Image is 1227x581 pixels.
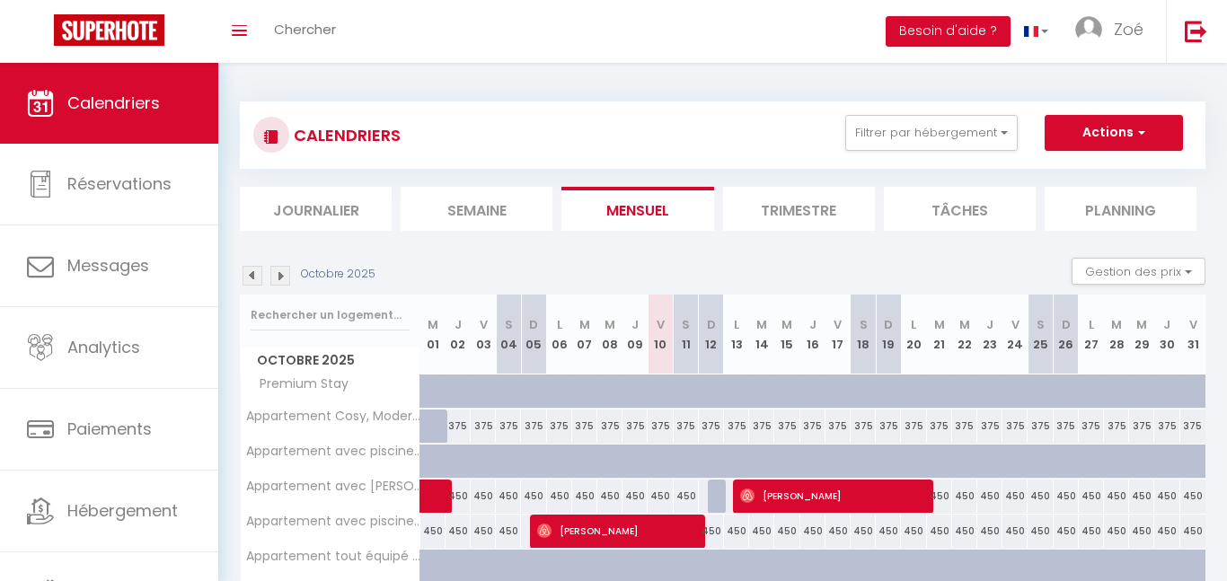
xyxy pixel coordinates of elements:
div: 375 [1054,409,1079,443]
div: 450 [572,480,597,513]
li: Trimestre [723,187,875,231]
div: 375 [1002,409,1028,443]
abbr: V [1011,316,1020,333]
span: Réservations [67,172,172,195]
li: Mensuel [561,187,713,231]
th: 07 [572,295,597,374]
div: 450 [825,515,851,548]
abbr: M [1136,316,1147,333]
input: Rechercher un logement... [251,299,410,331]
span: Premium Stay [243,374,353,394]
div: 450 [1154,515,1179,548]
div: 450 [521,480,546,513]
abbr: J [809,316,817,333]
div: 450 [446,515,471,548]
abbr: D [529,316,538,333]
span: Appartement Cosy, Moderne et Abordable [243,409,423,423]
div: 375 [927,409,952,443]
abbr: L [734,316,739,333]
abbr: J [986,316,993,333]
div: 375 [774,409,799,443]
div: 375 [825,409,851,443]
th: 27 [1079,295,1104,374]
div: 375 [952,409,977,443]
th: 02 [446,295,471,374]
abbr: M [756,316,767,333]
abbr: S [1037,316,1045,333]
span: Zoé [1114,18,1143,40]
abbr: V [657,316,665,333]
abbr: V [480,316,488,333]
span: Appartement avec piscine à [GEOGRAPHIC_DATA] [243,515,423,528]
div: 375 [977,409,1002,443]
span: [PERSON_NAME] [740,479,924,513]
div: 375 [674,409,699,443]
div: 450 [800,515,825,548]
div: 450 [1129,480,1154,513]
div: 375 [876,409,901,443]
div: 375 [496,409,521,443]
button: Gestion des prix [1072,258,1205,285]
div: 450 [977,480,1002,513]
abbr: D [707,316,716,333]
div: 375 [572,409,597,443]
th: 25 [1028,295,1053,374]
div: 375 [547,409,572,443]
abbr: L [557,316,562,333]
th: 16 [800,295,825,374]
abbr: S [505,316,513,333]
div: 450 [851,515,876,548]
abbr: M [428,316,438,333]
div: 375 [1028,409,1053,443]
span: Analytics [67,336,140,358]
th: 04 [496,295,521,374]
div: 450 [749,515,774,548]
abbr: D [1062,316,1071,333]
li: Semaine [401,187,552,231]
th: 26 [1054,295,1079,374]
abbr: M [1111,316,1122,333]
img: ... [1075,16,1102,43]
abbr: V [834,316,842,333]
th: 23 [977,295,1002,374]
th: 18 [851,295,876,374]
div: 450 [1104,515,1129,548]
span: Paiements [67,418,152,440]
abbr: S [860,316,868,333]
div: 450 [1079,480,1104,513]
span: Chercher [274,20,336,39]
th: 15 [774,295,799,374]
span: Appartement avec [PERSON_NAME] et vue sur l’Atlas [243,480,423,493]
div: 450 [547,480,572,513]
div: 375 [724,409,749,443]
th: 22 [952,295,977,374]
li: Journalier [240,187,392,231]
span: Appartement tout équipé proche du centre [243,550,423,563]
div: 375 [901,409,926,443]
th: 12 [699,295,724,374]
div: 450 [496,480,521,513]
div: 375 [648,409,673,443]
div: 450 [648,480,673,513]
th: 06 [547,295,572,374]
div: 375 [1104,409,1129,443]
div: 450 [597,480,622,513]
div: 375 [699,409,724,443]
div: 375 [622,409,648,443]
div: 450 [1002,480,1028,513]
div: 450 [1028,480,1053,513]
div: 450 [952,515,977,548]
th: 28 [1104,295,1129,374]
div: 450 [674,480,699,513]
th: 19 [876,295,901,374]
th: 24 [1002,295,1028,374]
span: [PERSON_NAME] [537,514,696,548]
div: 375 [749,409,774,443]
th: 11 [674,295,699,374]
th: 20 [901,295,926,374]
th: 30 [1154,295,1179,374]
div: 450 [724,515,749,548]
div: 375 [471,409,496,443]
abbr: M [579,316,590,333]
div: 375 [597,409,622,443]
